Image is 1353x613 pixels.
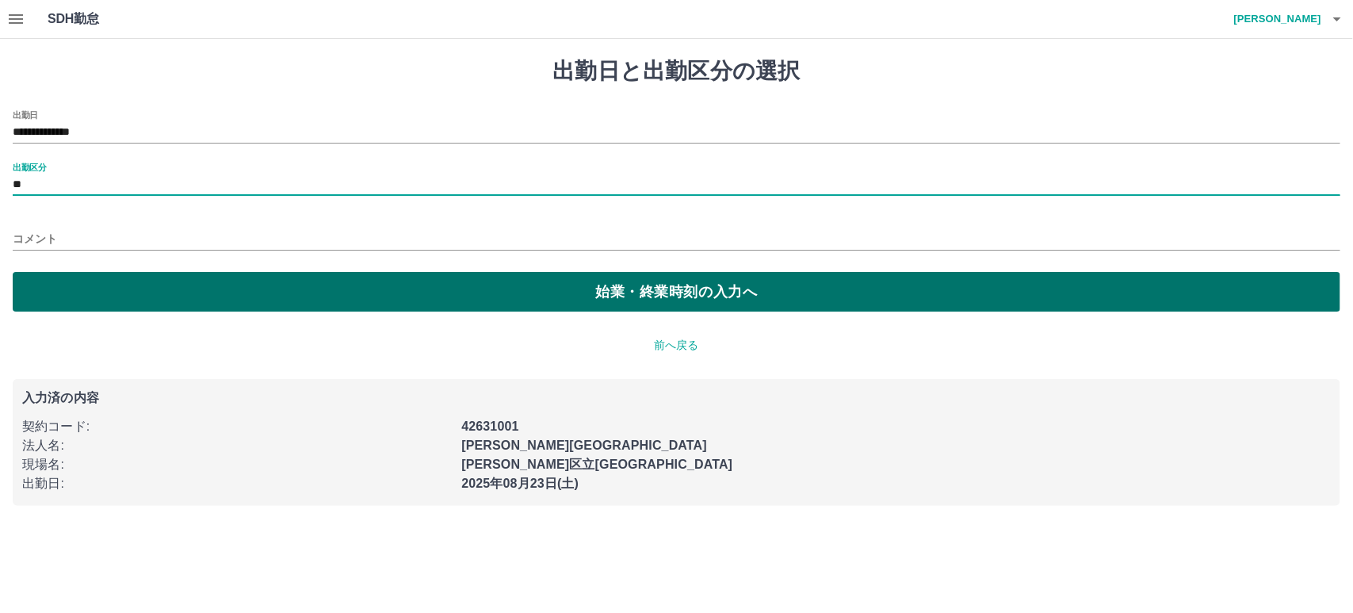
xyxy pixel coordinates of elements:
button: 始業・終業時刻の入力へ [13,272,1340,312]
label: 出勤区分 [13,161,46,173]
b: 2025年08月23日(土) [461,477,579,490]
p: 現場名 : [22,455,452,474]
b: [PERSON_NAME]区立[GEOGRAPHIC_DATA] [461,458,732,471]
p: 出勤日 : [22,474,452,493]
b: 42631001 [461,420,518,433]
p: 入力済の内容 [22,392,1331,404]
h1: 出勤日と出勤区分の選択 [13,58,1340,85]
p: 前へ戻る [13,337,1340,354]
p: 法人名 : [22,436,452,455]
b: [PERSON_NAME][GEOGRAPHIC_DATA] [461,439,707,452]
p: 契約コード : [22,417,452,436]
label: 出勤日 [13,109,38,121]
